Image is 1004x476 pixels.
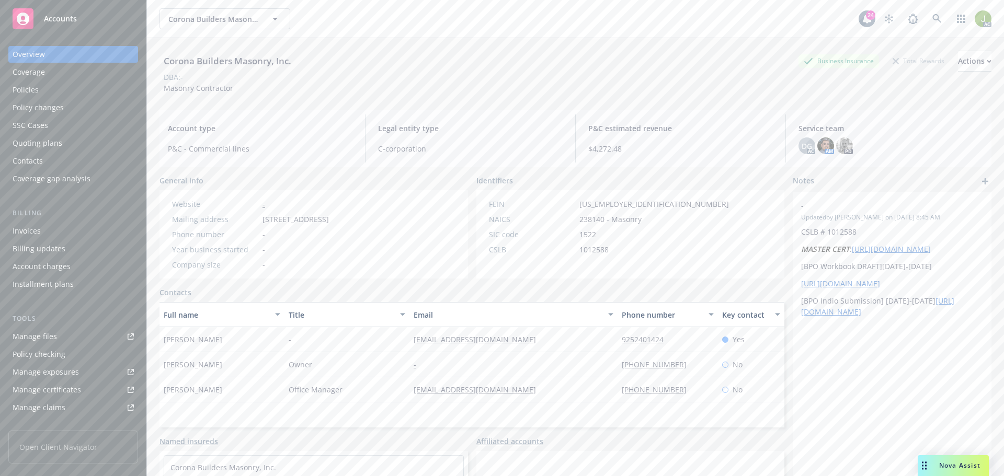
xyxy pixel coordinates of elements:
[958,51,991,72] button: Actions
[927,8,948,29] a: Search
[8,399,138,416] a: Manage claims
[8,170,138,187] a: Coverage gap analysis
[733,334,745,345] span: Yes
[159,8,290,29] button: Corona Builders Masonry, Inc.
[476,175,513,186] span: Identifiers
[168,143,352,154] span: P&C - Commercial lines
[801,295,983,317] p: [BPO Indio Submission] [DATE]-[DATE]
[13,135,62,152] div: Quoting plans
[172,229,258,240] div: Phone number
[8,314,138,324] div: Tools
[8,82,138,98] a: Policies
[13,258,71,275] div: Account charges
[13,240,65,257] div: Billing updates
[8,417,138,434] a: Manage BORs
[579,214,642,225] span: 238140 - Masonry
[798,123,983,134] span: Service team
[588,123,773,134] span: P&C estimated revenue
[918,455,989,476] button: Nova Assist
[159,54,295,68] div: Corona Builders Masonry, Inc.
[289,309,394,320] div: Title
[489,244,575,255] div: CSLB
[13,364,79,380] div: Manage exposures
[852,244,931,254] a: [URL][DOMAIN_NAME]
[622,334,672,344] a: 9252401424
[958,51,991,71] div: Actions
[263,229,265,240] span: -
[289,384,343,395] span: Office Manager
[13,381,81,398] div: Manage certificates
[979,175,991,188] a: add
[918,455,931,476] div: Drag to move
[722,309,769,320] div: Key contact
[733,384,743,395] span: No
[409,302,618,327] button: Email
[798,54,879,67] div: Business Insurance
[866,10,875,20] div: 24
[8,258,138,275] a: Account charges
[263,244,265,255] span: -
[164,309,269,320] div: Full name
[164,83,233,93] span: Masonry Contractor
[878,8,899,29] a: Stop snowing
[164,359,222,370] span: [PERSON_NAME]
[172,244,258,255] div: Year business started
[8,135,138,152] a: Quoting plans
[887,54,950,67] div: Total Rewards
[489,199,575,210] div: FEIN
[801,244,850,254] em: MASTER CERT
[8,208,138,218] div: Billing
[733,359,743,370] span: No
[801,200,956,211] span: -
[801,261,983,272] p: [BPO Workbook DRAFT][DATE]-[DATE]
[159,287,191,298] a: Contacts
[159,302,284,327] button: Full name
[588,143,773,154] span: $4,272.48
[168,123,352,134] span: Account type
[13,346,65,363] div: Policy checking
[793,192,991,326] div: -Updatedby [PERSON_NAME] on [DATE] 8:45 AMCSLB # 1012588MASTER CERT:[URL][DOMAIN_NAME][BPO Workbo...
[13,153,43,169] div: Contacts
[579,199,729,210] span: [US_EMPLOYER_IDENTIFICATION_NUMBER]
[13,276,74,293] div: Installment plans
[44,15,77,23] span: Accounts
[622,359,695,369] a: [PHONE_NUMBER]
[579,229,596,240] span: 1522
[284,302,409,327] button: Title
[802,141,812,152] span: DG
[172,199,258,210] div: Website
[13,82,39,98] div: Policies
[13,223,41,239] div: Invoices
[903,8,923,29] a: Report a Bug
[8,276,138,293] a: Installment plans
[8,381,138,398] a: Manage certificates
[164,384,222,395] span: [PERSON_NAME]
[8,99,138,116] a: Policy changes
[13,117,48,134] div: SSC Cases
[489,214,575,225] div: NAICS
[13,99,64,116] div: Policy changes
[8,431,138,463] span: Open Client Navigator
[13,417,62,434] div: Manage BORs
[13,328,57,345] div: Manage files
[939,461,980,470] span: Nova Assist
[164,72,183,83] div: DBA: -
[8,117,138,134] a: SSC Cases
[159,436,218,447] a: Named insureds
[378,143,563,154] span: C-corporation
[579,244,609,255] span: 1012588
[8,346,138,363] a: Policy checking
[8,46,138,63] a: Overview
[289,359,312,370] span: Owner
[801,226,983,237] p: CSLB # 1012588
[8,64,138,80] a: Coverage
[801,243,983,254] p: :
[951,8,972,29] a: Switch app
[8,223,138,239] a: Invoices
[13,46,45,63] div: Overview
[8,153,138,169] a: Contacts
[618,302,717,327] button: Phone number
[8,364,138,380] span: Manage exposures
[289,334,291,345] span: -
[836,137,853,154] img: photo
